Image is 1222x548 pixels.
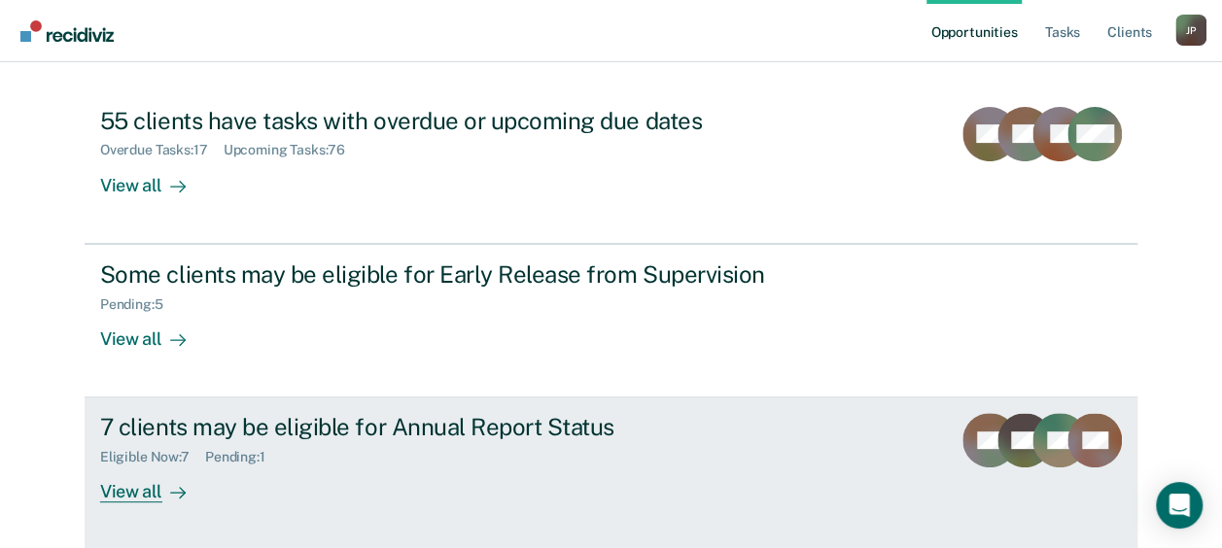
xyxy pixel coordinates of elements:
[100,449,205,465] div: Eligible Now : 7
[1175,15,1206,46] button: Profile dropdown button
[20,20,114,42] img: Recidiviz
[100,260,783,289] div: Some clients may be eligible for Early Release from Supervision
[100,296,179,313] div: Pending : 5
[100,465,209,503] div: View all
[100,413,783,441] div: 7 clients may be eligible for Annual Report Status
[100,142,224,158] div: Overdue Tasks : 17
[224,142,361,158] div: Upcoming Tasks : 76
[1175,15,1206,46] div: J P
[100,107,783,135] div: 55 clients have tasks with overdue or upcoming due dates
[85,244,1137,397] a: Some clients may be eligible for Early Release from SupervisionPending:5View all
[1156,482,1203,529] div: Open Intercom Messenger
[100,312,209,350] div: View all
[85,91,1137,244] a: 55 clients have tasks with overdue or upcoming due datesOverdue Tasks:17Upcoming Tasks:76View all
[205,449,281,465] div: Pending : 1
[100,158,209,196] div: View all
